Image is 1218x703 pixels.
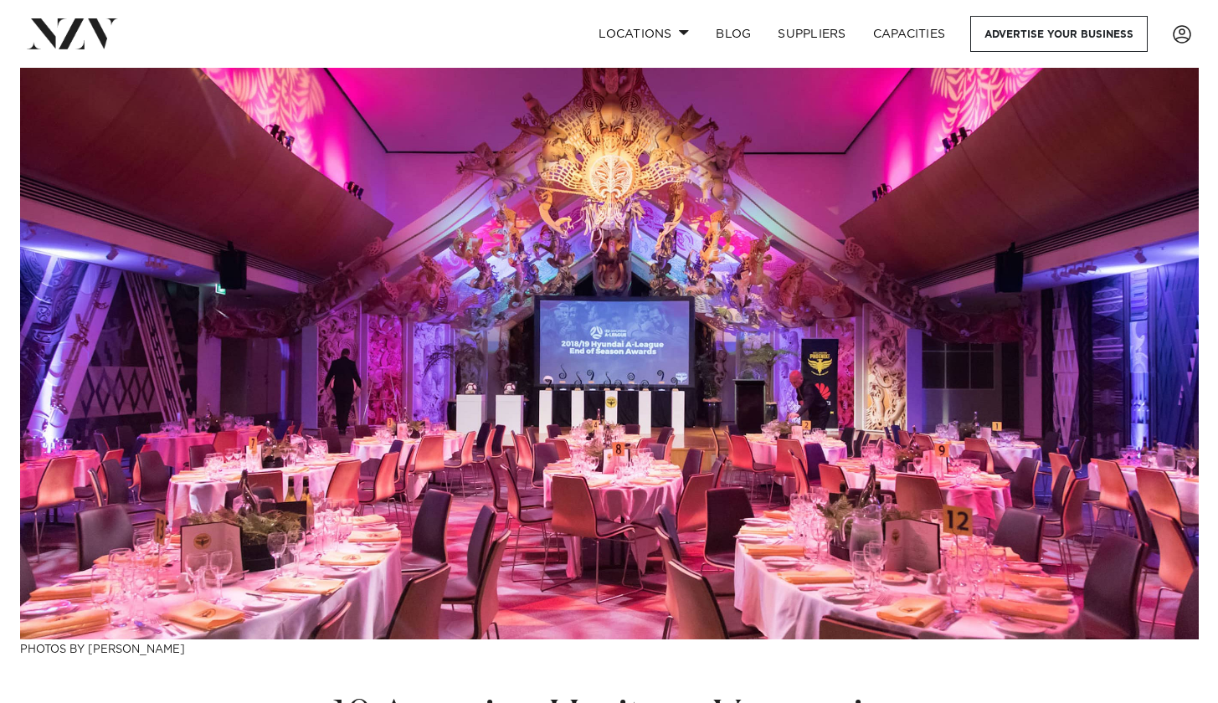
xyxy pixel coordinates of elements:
a: Locations [585,16,702,52]
a: BLOG [702,16,764,52]
img: 10 Amazing Heritage Venues in Wellington [20,68,1199,639]
img: nzv-logo.png [27,18,118,49]
h3: Photos by [PERSON_NAME] [20,639,1199,657]
a: SUPPLIERS [764,16,859,52]
a: Capacities [860,16,959,52]
a: Advertise your business [970,16,1148,52]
